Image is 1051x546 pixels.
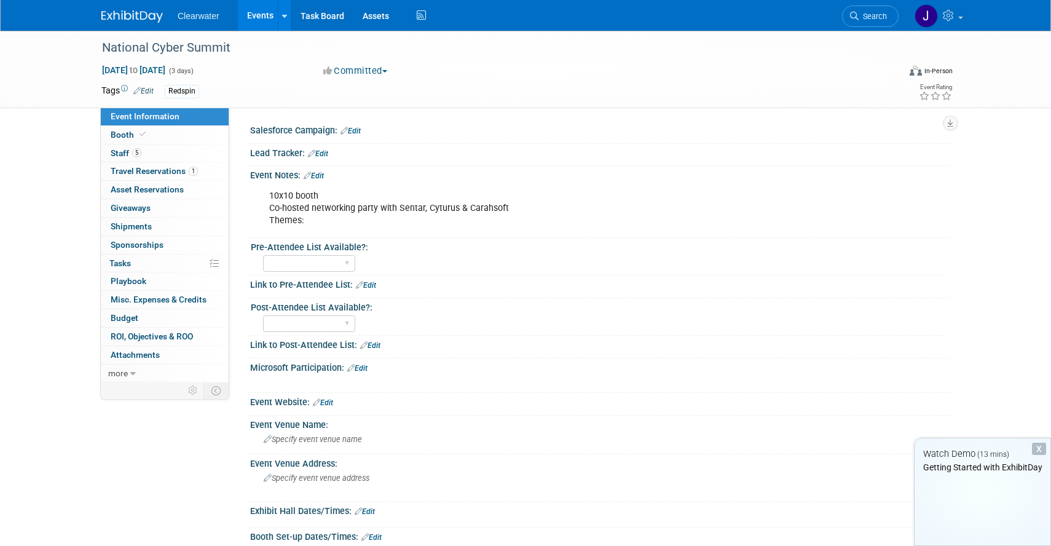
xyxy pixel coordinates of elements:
[319,65,392,77] button: Committed
[356,281,376,290] a: Edit
[250,121,950,137] div: Salesforce Campaign:
[915,461,1050,473] div: Getting Started with ExhibitDay
[250,144,950,160] div: Lead Tracker:
[347,364,368,373] a: Edit
[101,365,229,382] a: more
[101,346,229,364] a: Attachments
[111,313,138,323] span: Budget
[101,84,154,98] td: Tags
[304,172,324,180] a: Edit
[910,66,922,76] img: Format-Inperson.png
[111,111,179,121] span: Event Information
[251,298,944,314] div: Post-Attendee List Available?:
[250,166,950,182] div: Event Notes:
[101,144,229,162] a: Staff5
[128,65,140,75] span: to
[111,276,146,286] span: Playbook
[250,336,950,352] div: Link to Post-Attendee List:
[859,12,887,21] span: Search
[133,87,154,95] a: Edit
[111,184,184,194] span: Asset Reservations
[264,473,369,483] span: Specify event venue address
[101,291,229,309] a: Misc. Expenses & Credits
[1032,443,1046,455] div: Dismiss
[842,6,899,27] a: Search
[101,108,229,125] a: Event Information
[111,166,198,176] span: Travel Reservations
[101,181,229,199] a: Asset Reservations
[111,331,193,341] span: ROI, Objectives & ROO
[826,64,953,82] div: Event Format
[251,238,944,253] div: Pre-Attendee List Available?:
[308,149,328,158] a: Edit
[101,236,229,254] a: Sponsorships
[183,382,204,398] td: Personalize Event Tab Strip
[189,167,198,176] span: 1
[250,358,950,374] div: Microsoft Participation:
[919,84,952,90] div: Event Rating
[101,218,229,235] a: Shipments
[250,454,950,470] div: Event Venue Address:
[264,435,362,444] span: Specify event venue name
[101,255,229,272] a: Tasks
[250,528,950,544] div: Booth Set-up Dates/Times:
[165,85,199,98] div: Redspin
[915,4,938,28] img: Jakera Willis
[98,37,880,59] div: National Cyber Summit
[204,382,229,398] td: Toggle Event Tabs
[132,148,141,157] span: 5
[101,126,229,144] a: Booth
[111,295,207,304] span: Misc. Expenses & Credits
[111,130,148,140] span: Booth
[168,67,194,75] span: (3 days)
[111,350,160,360] span: Attachments
[178,11,219,21] span: Clearwater
[924,66,953,76] div: In-Person
[101,65,166,76] span: [DATE] [DATE]
[101,199,229,217] a: Giveaways
[101,328,229,346] a: ROI, Objectives & ROO
[101,309,229,327] a: Budget
[250,393,950,409] div: Event Website:
[250,502,950,518] div: Exhibit Hall Dates/Times:
[340,127,361,135] a: Edit
[101,162,229,180] a: Travel Reservations1
[360,341,380,350] a: Edit
[109,258,131,268] span: Tasks
[111,240,163,250] span: Sponsorships
[140,131,146,138] i: Booth reservation complete
[111,221,152,231] span: Shipments
[108,368,128,378] span: more
[361,533,382,542] a: Edit
[313,398,333,407] a: Edit
[250,275,950,291] div: Link to Pre-Attendee List:
[977,450,1009,459] span: (13 mins)
[101,272,229,290] a: Playbook
[355,507,375,516] a: Edit
[915,448,1050,461] div: Watch Demo
[111,203,151,213] span: Giveaways
[261,184,814,233] div: 10x10 booth Co-hosted networking party with Sentar, Cyturus & Carahsoft Themes:
[250,416,950,431] div: Event Venue Name:
[111,148,141,158] span: Staff
[101,10,163,23] img: ExhibitDay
